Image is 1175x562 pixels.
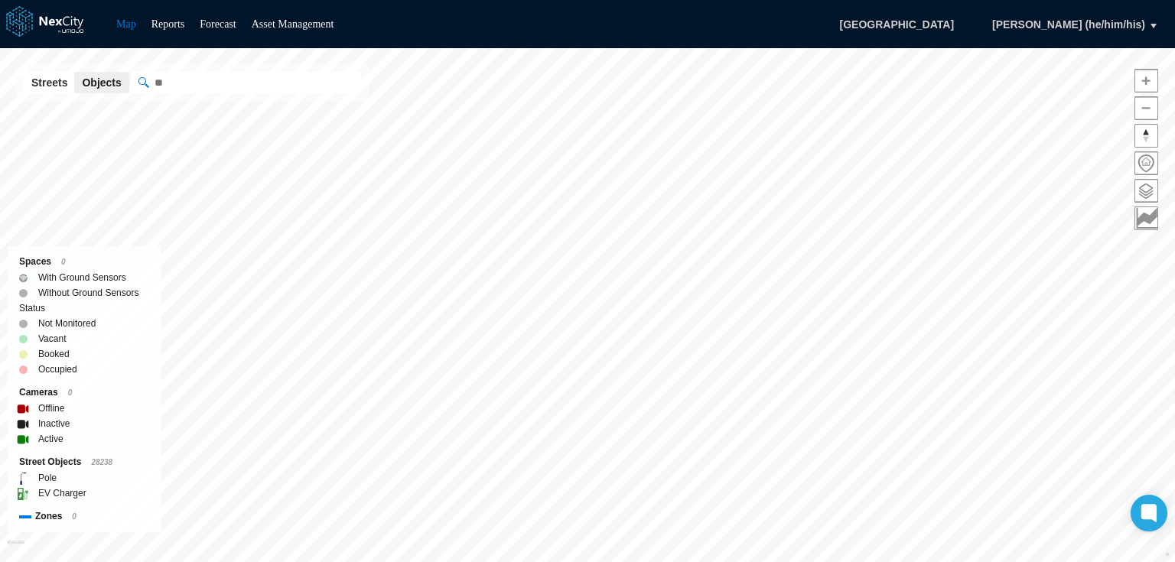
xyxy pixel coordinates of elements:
[82,75,121,90] span: Objects
[19,254,150,270] div: Spaces
[91,458,112,466] span: 28238
[116,18,136,30] a: Map
[1134,124,1158,148] button: Reset bearing to north
[38,331,66,346] label: Vacant
[38,431,63,447] label: Active
[1134,206,1158,230] button: Key metrics
[1135,70,1157,92] span: Zoom in
[68,388,73,397] span: 0
[38,285,138,300] label: Without Ground Sensors
[38,362,77,377] label: Occupied
[38,416,70,431] label: Inactive
[38,486,86,501] label: EV Charger
[61,258,66,266] span: 0
[252,18,334,30] a: Asset Management
[1135,125,1157,147] span: Reset bearing to north
[19,385,150,401] div: Cameras
[19,454,150,470] div: Street Objects
[38,401,64,416] label: Offline
[1134,69,1158,93] button: Zoom in
[1134,179,1158,203] button: Layers management
[19,508,150,525] div: Zones
[74,72,129,93] button: Objects
[976,11,1161,37] button: [PERSON_NAME] (he/him/his)
[24,72,75,93] button: Streets
[72,512,76,521] span: 0
[38,346,70,362] label: Booked
[19,300,150,316] div: Status
[824,11,971,37] span: [GEOGRAPHIC_DATA]
[31,75,67,90] span: Streets
[1135,97,1157,119] span: Zoom out
[7,540,24,557] a: Mapbox homepage
[38,270,126,285] label: With Ground Sensors
[200,18,236,30] a: Forecast
[992,17,1145,32] span: [PERSON_NAME] (he/him/his)
[1134,96,1158,120] button: Zoom out
[1134,151,1158,175] button: Home
[38,316,96,331] label: Not Monitored
[38,470,57,486] label: Pole
[151,18,185,30] a: Reports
